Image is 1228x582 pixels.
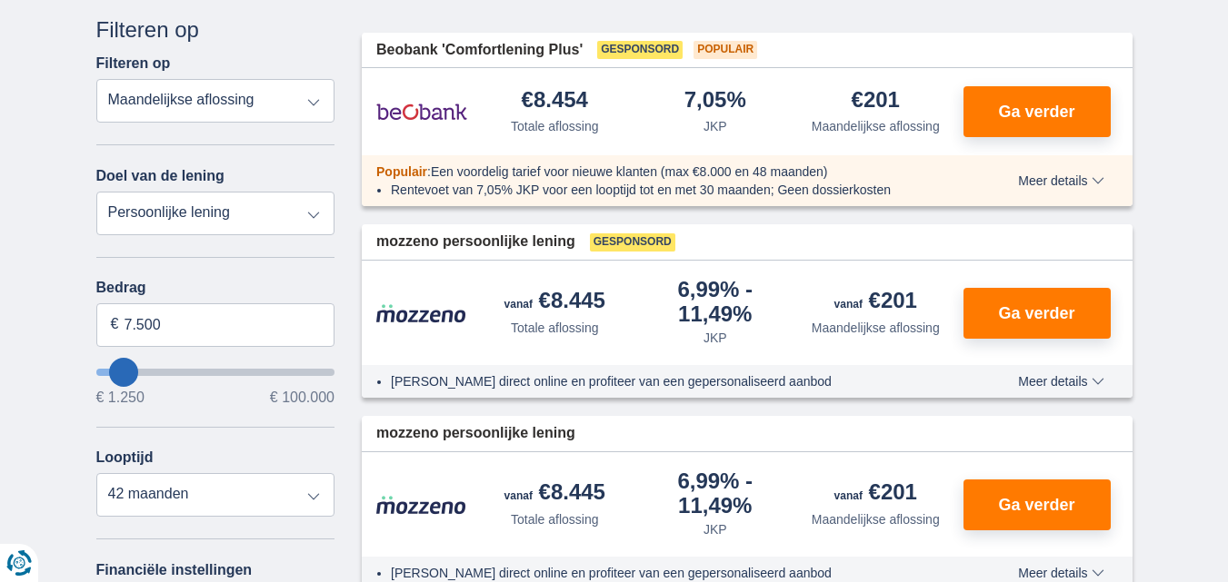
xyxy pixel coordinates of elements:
[511,319,599,337] div: Totale aflossing
[1004,374,1117,389] button: Meer details
[812,319,940,337] div: Maandelijkse aflossing
[362,163,966,181] div: :
[1004,173,1117,188] button: Meer details
[391,372,952,390] li: [PERSON_NAME] direct online en profiteer van een gepersonaliseerd aanbod
[684,89,746,113] div: 7,05%
[1018,174,1103,187] span: Meer details
[376,495,467,515] img: product.pl.alt Mozzeno
[376,232,575,252] span: mozzeno persoonlijke lening
[1018,567,1103,579] span: Meer details
[96,449,154,466] label: Looptijd
[376,303,467,323] img: product.pl.alt Mozzeno
[834,481,917,507] div: €201
[812,117,940,135] div: Maandelijkse aflossing
[522,89,588,113] div: €8.454
[376,89,467,134] img: product.pl.alt Beobank
[376,423,575,444] span: mozzeno persoonlijke lening
[96,280,335,296] label: Bedrag
[590,233,675,252] span: Gesponsord
[834,290,917,315] div: €201
[963,86,1111,137] button: Ga verder
[96,15,335,45] div: Filteren op
[998,104,1074,120] span: Ga verder
[1004,566,1117,580] button: Meer details
[597,41,683,59] span: Gesponsord
[376,40,583,61] span: Beobank 'Comfortlening Plus'
[391,564,952,582] li: [PERSON_NAME] direct online en profiteer van een gepersonaliseerd aanbod
[812,510,940,528] div: Maandelijkse aflossing
[391,181,952,199] li: Rentevoet van 7,05% JKP voor een looptijd tot en met 30 maanden; Geen dossierkosten
[504,481,605,507] div: €8.445
[998,497,1074,513] span: Ga verder
[96,55,171,72] label: Filteren op
[704,520,727,538] div: JKP
[96,168,225,184] label: Doel van de lening
[963,288,1111,339] button: Ga verder
[511,510,599,528] div: Totale aflossing
[96,562,253,578] label: Financiële instellingen
[643,279,789,325] div: 6,99%
[111,314,119,335] span: €
[963,479,1111,530] button: Ga verder
[704,117,727,135] div: JKP
[998,305,1074,321] span: Ga verder
[376,164,427,179] span: Populair
[694,41,757,59] span: Populair
[1018,375,1103,388] span: Meer details
[96,390,145,405] span: € 1.250
[643,470,789,517] div: 6,99%
[504,290,605,315] div: €8.445
[270,390,334,405] span: € 100.000
[511,117,599,135] div: Totale aflossing
[431,164,828,179] span: Een voordelig tarief voor nieuwe klanten (max €8.000 en 48 maanden)
[704,329,727,347] div: JKP
[852,89,900,113] div: €201
[96,369,335,376] input: wantToBorrow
